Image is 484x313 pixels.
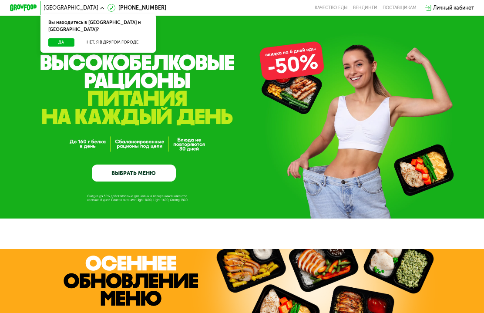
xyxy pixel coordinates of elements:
[92,165,175,182] a: ВЫБРАТЬ МЕНЮ
[433,4,474,12] div: Личный кабинет
[44,5,98,10] span: [GEOGRAPHIC_DATA]
[108,4,166,12] a: [PHONE_NUMBER]
[48,38,74,47] button: Да
[315,5,347,10] a: Качество еды
[40,14,156,38] div: Вы находитесь в [GEOGRAPHIC_DATA] и [GEOGRAPHIC_DATA]?
[353,5,377,10] a: Вендинги
[77,38,148,47] button: Нет, я в другом городе
[383,5,417,10] div: поставщикам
